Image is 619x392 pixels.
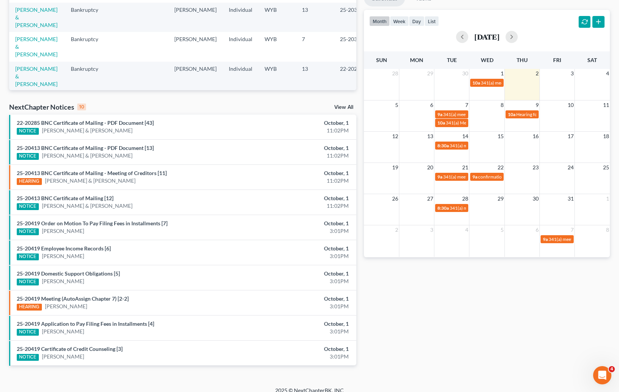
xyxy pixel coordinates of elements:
[567,163,574,172] span: 24
[17,279,39,285] div: NOTICE
[535,69,539,78] span: 2
[168,3,223,32] td: [PERSON_NAME]
[243,270,349,277] div: October, 1
[17,270,120,277] a: 25-20419 Domestic Support Obligations [5]
[472,174,477,180] span: 9a
[602,132,610,141] span: 18
[65,3,112,32] td: Bankruptcy
[296,3,334,32] td: 13
[17,220,168,226] a: 25-20419 Order on Motion To Pay Filing Fees in Installments [7]
[17,178,42,185] div: HEARING
[497,163,504,172] span: 22
[567,194,574,203] span: 31
[391,163,399,172] span: 19
[243,252,349,260] div: 3:01PM
[461,69,469,78] span: 30
[42,227,84,235] a: [PERSON_NAME]
[570,69,574,78] span: 3
[391,132,399,141] span: 12
[409,16,424,26] button: day
[223,3,258,32] td: Individual
[17,295,129,302] a: 25-20419 Meeting (AutoAssign Chapter 7) [2-2]
[567,132,574,141] span: 17
[258,32,296,61] td: WYB
[472,80,480,86] span: 10a
[243,227,349,235] div: 3:01PM
[243,245,349,252] div: October, 1
[45,303,87,310] a: [PERSON_NAME]
[447,57,457,63] span: Tue
[446,120,520,126] span: 341(a) Meeting for [PERSON_NAME]
[532,132,539,141] span: 16
[65,32,112,61] td: Bankruptcy
[437,174,442,180] span: 9a
[243,194,349,202] div: October, 1
[243,328,349,335] div: 3:01PM
[42,252,84,260] a: [PERSON_NAME]
[474,33,499,41] h2: [DATE]
[17,320,154,327] a: 25-20419 Application to Pay Filing Fees in Installments [4]
[605,225,610,234] span: 8
[243,119,349,127] div: October, 1
[481,57,493,63] span: Wed
[243,303,349,310] div: 3:01PM
[243,144,349,152] div: October, 1
[17,153,39,160] div: NOTICE
[587,57,597,63] span: Sat
[296,62,334,91] td: 13
[500,69,504,78] span: 1
[508,112,515,117] span: 10a
[478,174,604,180] span: confirmation hearing for [PERSON_NAME] & [PERSON_NAME]
[369,16,390,26] button: month
[17,120,154,126] a: 22-20285 BNC Certificate of Mailing - PDF Document [43]
[243,320,349,328] div: October, 1
[437,143,449,148] span: 8:30a
[296,32,334,61] td: 7
[17,245,111,252] a: 25-20419 Employee Income Records [6]
[42,353,84,360] a: [PERSON_NAME]
[15,6,57,28] a: [PERSON_NAME] & [PERSON_NAME]
[532,194,539,203] span: 30
[243,202,349,210] div: 11:02PM
[334,62,370,91] td: 22-20285
[17,253,39,260] div: NOTICE
[535,100,539,110] span: 9
[77,104,86,110] div: 10
[17,329,39,336] div: NOTICE
[15,36,57,57] a: [PERSON_NAME] & [PERSON_NAME]
[243,353,349,360] div: 3:01PM
[461,163,469,172] span: 21
[45,177,136,185] a: [PERSON_NAME] & [PERSON_NAME]
[258,62,296,91] td: WYB
[65,62,112,91] td: Bankruptcy
[570,225,574,234] span: 7
[410,57,423,63] span: Mon
[450,143,563,148] span: 341(a) meeting for [PERSON_NAME] & [PERSON_NAME]
[443,174,557,180] span: 341(a) meeting for [PERSON_NAME] & [PERSON_NAME]
[461,194,469,203] span: 28
[605,69,610,78] span: 4
[17,304,42,311] div: HEARING
[15,65,57,87] a: [PERSON_NAME] & [PERSON_NAME]
[42,202,132,210] a: [PERSON_NAME] & [PERSON_NAME]
[390,16,409,26] button: week
[450,205,563,211] span: 341(a) meeting for [PERSON_NAME] & [PERSON_NAME]
[464,225,469,234] span: 4
[17,145,154,151] a: 25-20413 BNC Certificate of Mailing - PDF Document [13]
[517,57,528,63] span: Thu
[429,225,434,234] span: 3
[437,120,445,126] span: 10a
[17,170,167,176] a: 25-20413 BNC Certificate of Mailing - Meeting of Creditors [11]
[429,100,434,110] span: 6
[593,366,611,384] iframe: Intercom live chat
[437,112,442,117] span: 9a
[391,194,399,203] span: 26
[500,225,504,234] span: 5
[426,132,434,141] span: 13
[461,132,469,141] span: 14
[168,62,223,91] td: [PERSON_NAME]
[426,163,434,172] span: 20
[17,228,39,235] div: NOTICE
[17,203,39,210] div: NOTICE
[497,194,504,203] span: 29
